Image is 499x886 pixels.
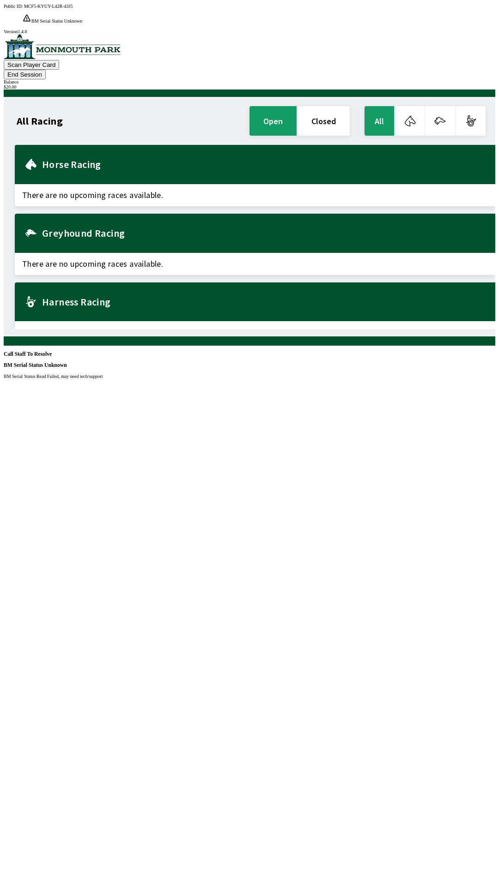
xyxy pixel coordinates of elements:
span: MCF5-KYUY-L42R-43J5 [24,4,73,9]
button: open [249,106,297,136]
span: There are no upcoming races available. [15,184,495,206]
div: Public ID: [4,4,495,9]
span: There are no upcoming races available. [15,321,495,343]
h2: Harness Racing [42,298,488,305]
button: All [365,106,394,136]
button: Scan Player Card [4,60,59,70]
p: BM Serial Status Read Failed, may need tech/support [4,374,495,379]
button: End Session [4,70,46,79]
div: $ 20.00 [4,84,495,90]
h3: BM Serial Status Unknown [4,362,495,368]
h2: Horse Racing [42,161,488,168]
div: Version 1.4.0 [4,29,495,34]
button: closed [298,106,350,136]
h3: Call Staff To Resolve [4,351,495,357]
h1: All Racing [17,117,63,125]
h2: Greyhound Racing [42,229,488,237]
div: Balance [4,79,495,84]
img: venue logo [4,34,121,59]
span: BM Serial Status Unknown [31,18,82,24]
span: There are no upcoming races available. [15,253,495,275]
